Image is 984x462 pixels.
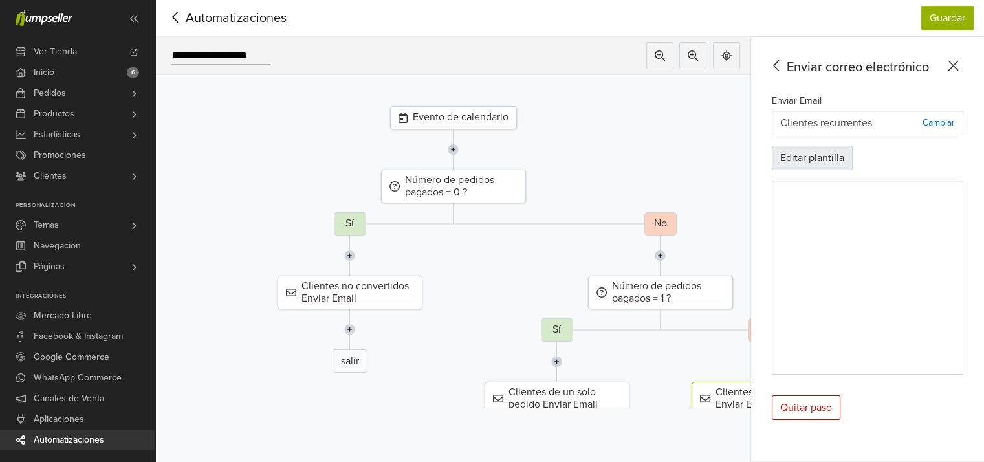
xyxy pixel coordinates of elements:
div: Evento de calendario [390,106,517,129]
div: Clientes de un solo pedido Enviar Email [485,382,629,415]
div: Quitar paso [772,395,840,420]
span: Canales de Venta [34,388,104,409]
div: No [644,212,677,236]
span: Mercado Libre [34,305,92,326]
span: Estadísticas [34,124,80,145]
div: Enviar correo electrónico [767,58,963,77]
button: Editar plantilla [772,146,853,170]
span: Inicio [34,62,54,83]
img: line-7960e5f4d2b50ad2986e.svg [344,309,355,349]
img: line-7960e5f4d2b50ad2986e.svg [344,236,355,276]
iframe: Clientes recurrentes [772,181,963,374]
span: Ver Tienda [34,41,77,62]
div: Clientes recurrentes Enviar Email [692,382,836,415]
span: 6 [127,67,139,78]
span: Google Commerce [34,347,109,368]
span: WhatsApp Commerce [34,368,122,388]
span: Aplicaciones [34,409,84,430]
span: Productos [34,104,74,124]
div: Sí [334,212,366,236]
div: Clientes no convertidos Enviar Email [278,276,422,309]
div: No [748,318,780,342]
img: line-7960e5f4d2b50ad2986e.svg [551,342,562,382]
span: Facebook & Instagram [34,326,123,347]
span: Automatizaciones [166,8,267,28]
span: Clientes [34,166,67,186]
p: Cambiar [923,116,955,129]
label: Enviar Email [772,94,822,108]
span: Páginas [34,256,65,277]
span: Pedidos [34,83,66,104]
span: Automatizaciones [34,430,104,450]
p: Personalización [16,202,155,210]
p: Clientes recurrentes [780,115,872,131]
p: Integraciones [16,292,155,300]
img: line-7960e5f4d2b50ad2986e.svg [448,129,459,170]
div: Número de pedidos pagados = 1 ? [588,276,733,309]
div: Número de pedidos pagados = 0 ? [381,170,526,203]
button: Guardar [921,6,974,30]
span: Navegación [34,236,81,256]
span: Promociones [34,145,86,166]
img: line-7960e5f4d2b50ad2986e.svg [655,236,666,276]
span: Temas [34,215,59,236]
